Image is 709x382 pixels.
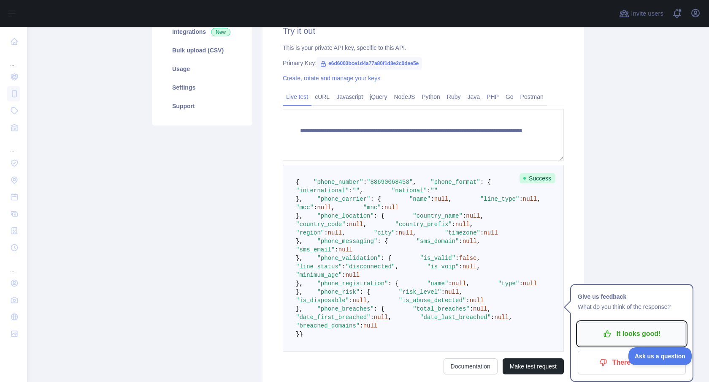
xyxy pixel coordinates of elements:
[430,179,480,186] span: "phone_format"
[367,297,370,304] span: ,
[211,28,230,36] span: New
[628,347,692,365] iframe: Toggle Customer Support
[395,229,398,236] span: :
[7,257,20,274] div: ...
[418,90,444,104] a: Python
[470,306,473,312] span: :
[523,280,537,287] span: null
[283,25,564,37] h2: Try it out
[333,90,366,104] a: Javascript
[480,196,519,202] span: "line_type"
[296,221,346,228] span: "country_code"
[363,221,367,228] span: ,
[314,179,363,186] span: "phone_number"
[296,272,342,278] span: "minimum_age"
[399,297,466,304] span: "is_abuse_detected"
[162,60,242,78] a: Usage
[470,297,484,304] span: null
[463,263,477,270] span: null
[434,196,449,202] span: null
[381,204,384,211] span: :
[463,238,477,245] span: null
[430,196,434,202] span: :
[445,289,459,295] span: null
[370,196,381,202] span: : {
[519,280,522,287] span: :
[374,213,384,219] span: : {
[296,196,303,202] span: },
[296,306,303,312] span: },
[427,263,459,270] span: "is_voip"
[484,229,498,236] span: null
[463,213,466,219] span: :
[324,229,327,236] span: :
[328,229,342,236] span: null
[346,263,395,270] span: "disconnected"
[296,289,303,295] span: },
[413,213,463,219] span: "country_name"
[370,314,373,321] span: :
[314,204,317,211] span: :
[283,44,564,52] div: This is your private API key, specific to this API.
[444,90,464,104] a: Ruby
[296,246,335,253] span: "sms_email"
[296,179,299,186] span: {
[452,280,466,287] span: null
[342,272,345,278] span: :
[459,238,463,245] span: :
[466,297,469,304] span: :
[352,297,367,304] span: null
[360,187,363,194] span: ,
[384,204,399,211] span: null
[367,179,413,186] span: "88690068458"
[503,358,564,374] button: Make test request
[483,90,502,104] a: PHP
[317,213,373,219] span: "phone_location"
[448,280,452,287] span: :
[578,292,686,302] h1: Give us feedback
[363,179,367,186] span: :
[464,90,484,104] a: Java
[448,196,452,202] span: ,
[480,229,484,236] span: :
[296,263,342,270] span: "line_status"
[381,255,392,262] span: : {
[296,297,349,304] span: "is_disposable"
[413,179,416,186] span: ,
[338,246,353,253] span: null
[296,204,314,211] span: "mcc"
[349,187,352,194] span: :
[459,255,477,262] span: false
[388,280,398,287] span: : {
[346,272,360,278] span: null
[459,289,463,295] span: ,
[466,213,480,219] span: null
[491,314,494,321] span: :
[413,306,469,312] span: "total_breaches"
[427,280,448,287] span: "name"
[360,289,370,295] span: : {
[317,196,370,202] span: "phone_carrier"
[374,314,388,321] span: null
[162,78,242,97] a: Settings
[517,90,547,104] a: Postman
[296,314,370,321] span: "date_first_breached"
[399,289,441,295] span: "risk_level"
[409,196,430,202] span: "name"
[388,314,391,321] span: ,
[346,221,349,228] span: :
[455,255,459,262] span: :
[296,229,324,236] span: "region"
[473,306,487,312] span: null
[162,41,242,60] a: Bulk upload (CSV)
[296,213,303,219] span: },
[417,238,459,245] span: "sms_domain"
[349,221,363,228] span: null
[317,204,331,211] span: null
[299,331,303,338] span: }
[480,213,484,219] span: ,
[444,358,498,374] a: Documentation
[502,90,517,104] a: Go
[395,263,398,270] span: ,
[311,90,333,104] a: cURL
